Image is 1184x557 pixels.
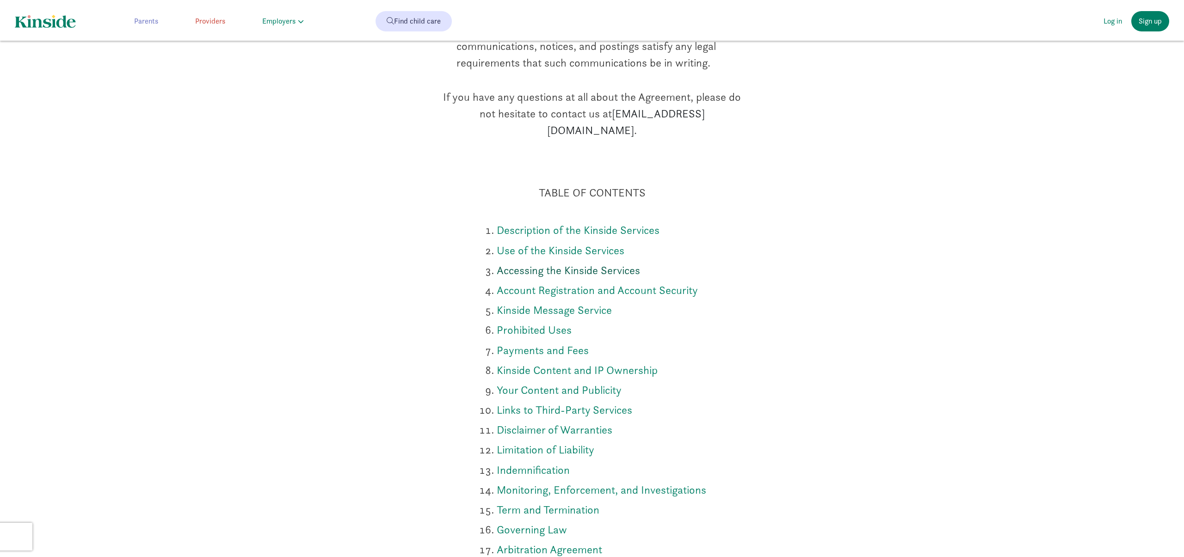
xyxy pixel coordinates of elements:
button: Log in [1096,11,1129,31]
a: Providers [195,16,234,27]
a: Kinside Content and IP Ownership [497,363,658,377]
a: Use of the Kinside Services [497,243,624,257]
img: dark.svg [15,15,76,28]
a: Prohibited Uses [497,323,572,337]
button: Employers [262,16,304,27]
a: Arbitration Agreement [497,542,602,557]
a: Term and Termination [497,502,599,517]
button: Sign up [1131,11,1169,31]
a: Indemnification [497,463,570,477]
button: Find child care [376,11,452,31]
a: [EMAIL_ADDRESS][DOMAIN_NAME] [547,106,705,137]
a: Payments and Fees [497,343,589,357]
a: Links to Third-Party Services [497,403,632,417]
a: Account Registration and Account Security [497,283,698,297]
a: Accessing the Kinside Services [497,263,640,277]
a: Description of the Kinside Services [497,223,660,237]
p: If you have any questions at all about the Agreement, please do not hesitate to contact us at . [438,89,746,139]
a: Governing Law [497,522,567,537]
a: Kinside Message Service [497,303,612,317]
a: Disclaimer of Warranties [497,422,612,437]
a: Monitoring, Enforcement, and Investigations [497,483,706,497]
div: Employers [262,16,298,27]
a: Parents [134,16,167,27]
p: TABLE OF CONTENTS [438,184,746,201]
a: Your Content and Publicity [497,383,622,397]
a: Limitation of Liability [497,442,594,457]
